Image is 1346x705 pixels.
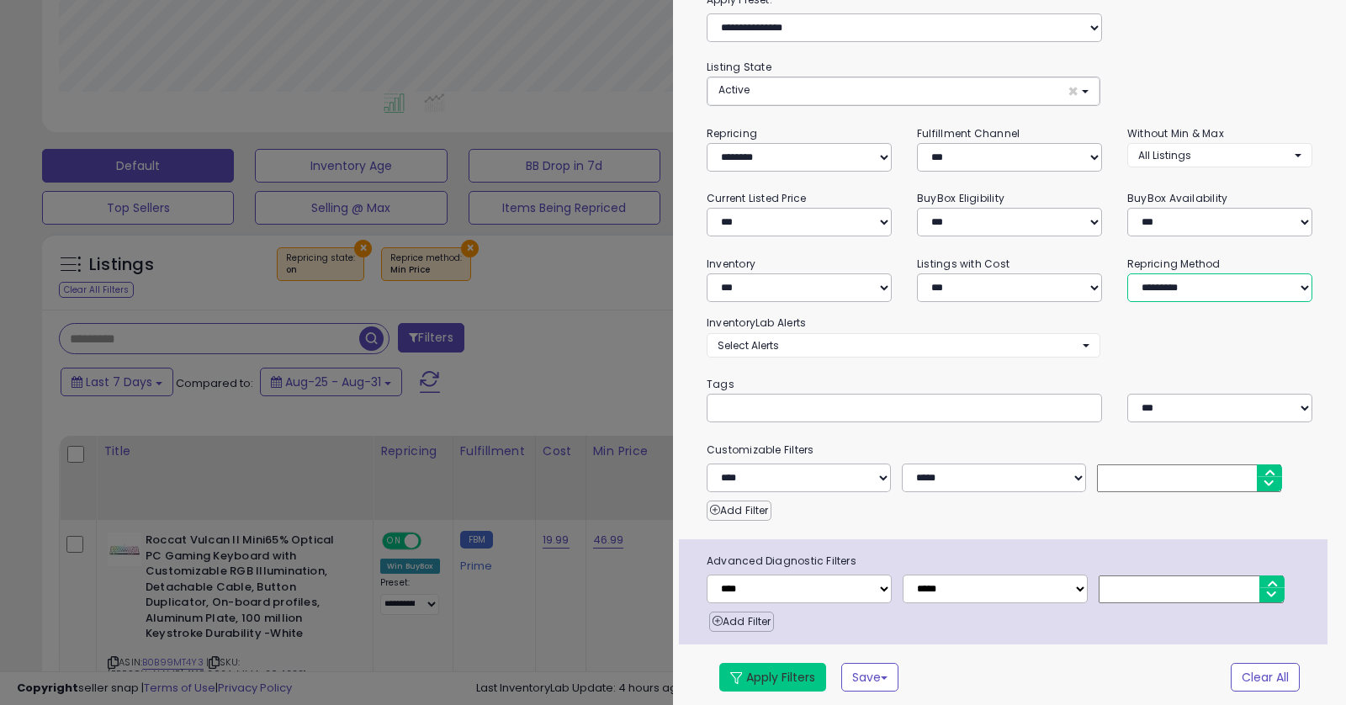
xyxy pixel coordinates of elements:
small: InventoryLab Alerts [707,315,806,330]
small: Repricing [707,126,757,140]
small: Fulfillment Channel [917,126,1020,140]
span: Select Alerts [718,338,779,352]
span: Active [718,82,750,97]
small: Listings with Cost [917,257,1010,271]
small: Repricing Method [1127,257,1221,271]
button: Select Alerts [707,333,1100,358]
button: Apply Filters [719,663,826,692]
span: × [1068,82,1078,100]
small: Current Listed Price [707,191,806,205]
small: BuyBox Eligibility [917,191,1004,205]
button: Active × [707,77,1100,105]
small: Tags [694,375,1325,394]
span: Advanced Diagnostic Filters [694,552,1327,570]
small: BuyBox Availability [1127,191,1227,205]
small: Listing State [707,60,771,74]
button: Add Filter [707,501,771,521]
button: Add Filter [709,612,774,632]
button: Clear All [1231,663,1300,692]
button: All Listings [1127,143,1312,167]
button: Save [841,663,898,692]
small: Without Min & Max [1127,126,1224,140]
small: Inventory [707,257,755,271]
small: Customizable Filters [694,441,1325,459]
span: All Listings [1138,148,1191,162]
